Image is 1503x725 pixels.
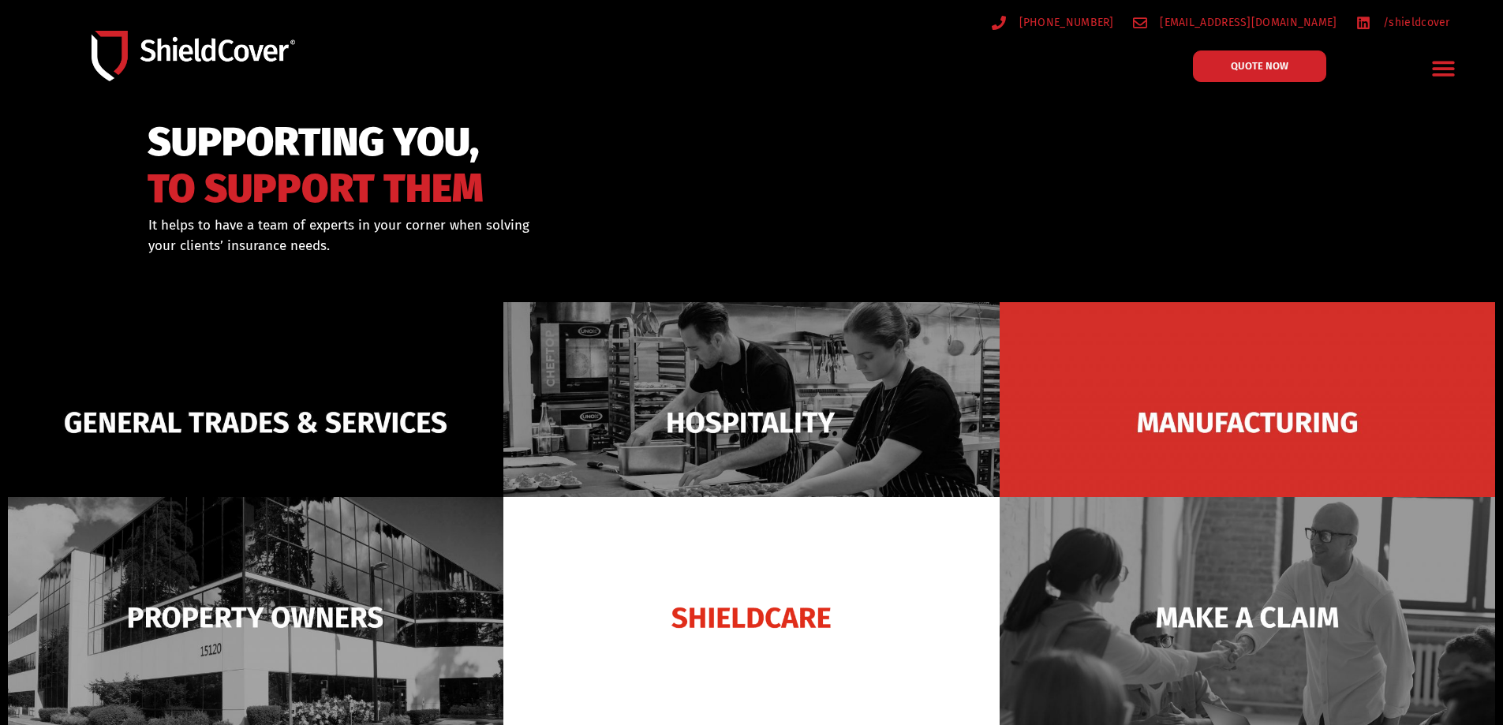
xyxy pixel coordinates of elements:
img: Shield-Cover-Underwriting-Australia-logo-full [92,31,295,80]
a: [EMAIL_ADDRESS][DOMAIN_NAME] [1133,13,1337,32]
span: [EMAIL_ADDRESS][DOMAIN_NAME] [1156,13,1337,32]
p: your clients’ insurance needs. [148,236,832,256]
div: It helps to have a team of experts in your corner when solving [148,215,832,256]
span: [PHONE_NUMBER] [1015,13,1114,32]
div: Menu Toggle [1426,50,1463,87]
span: SUPPORTING YOU, [148,126,484,159]
a: /shieldcover [1356,13,1450,32]
a: [PHONE_NUMBER] [992,13,1114,32]
a: QUOTE NOW [1193,50,1326,82]
span: QUOTE NOW [1231,61,1288,71]
span: /shieldcover [1379,13,1450,32]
